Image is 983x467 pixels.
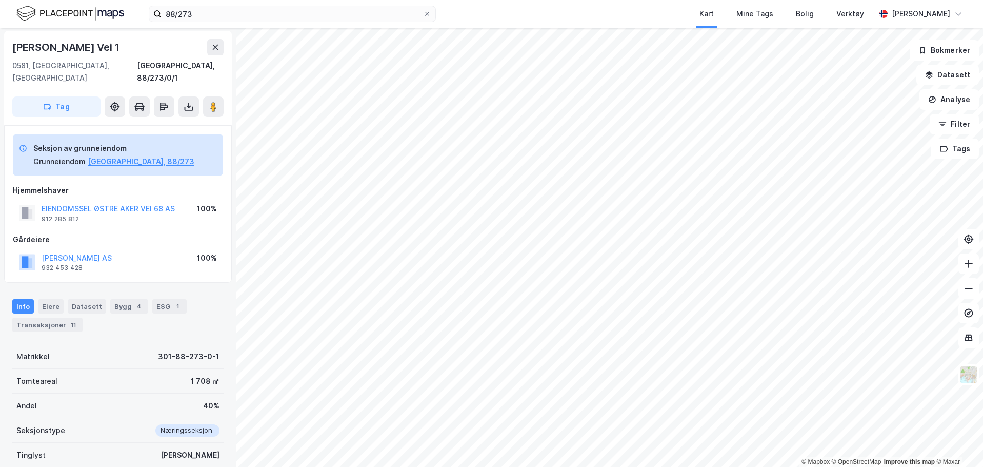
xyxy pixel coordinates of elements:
div: Seksjon av grunneiendom [33,142,194,154]
div: Hjemmelshaver [13,184,223,197]
div: 100% [197,252,217,264]
div: 932 453 428 [42,264,83,272]
a: OpenStreetMap [832,458,881,465]
div: Datasett [68,299,106,314]
img: logo.f888ab2527a4732fd821a326f86c7f29.svg [16,5,124,23]
a: Mapbox [801,458,830,465]
div: ESG [152,299,187,314]
div: Kontrollprogram for chat [932,418,983,467]
div: [GEOGRAPHIC_DATA], 88/273/0/1 [137,60,224,84]
div: 11 [68,320,78,330]
button: Tags [931,139,979,159]
div: Info [12,299,34,314]
div: Kart [699,8,714,20]
div: Bygg [110,299,148,314]
img: Z [959,365,978,384]
div: Tinglyst [16,449,46,461]
div: Transaksjoner [12,318,83,332]
a: Improve this map [884,458,935,465]
div: Grunneiendom [33,155,86,168]
div: 4 [134,301,144,312]
button: Datasett [916,65,979,85]
div: 912 285 812 [42,215,79,223]
button: Bokmerker [910,40,979,61]
div: Bolig [796,8,814,20]
div: Andel [16,400,37,412]
div: Verktøy [836,8,864,20]
div: Gårdeiere [13,233,223,246]
iframe: Chat Widget [932,418,983,467]
div: Eiere [38,299,64,314]
div: Seksjonstype [16,424,65,437]
button: Tag [12,96,101,117]
button: Filter [930,114,979,134]
div: [PERSON_NAME] Vei 1 [12,39,122,55]
div: [PERSON_NAME] [161,449,219,461]
button: Analyse [919,89,979,110]
input: Søk på adresse, matrikkel, gårdeiere, leietakere eller personer [162,6,423,22]
div: Tomteareal [16,375,57,387]
div: 100% [197,203,217,215]
div: 301-88-273-0-1 [158,351,219,363]
div: Matrikkel [16,351,50,363]
div: Mine Tags [736,8,773,20]
div: 0581, [GEOGRAPHIC_DATA], [GEOGRAPHIC_DATA] [12,60,137,84]
div: 40% [203,400,219,412]
div: 1 708 ㎡ [191,375,219,387]
button: [GEOGRAPHIC_DATA], 88/273 [88,155,194,168]
div: [PERSON_NAME] [892,8,950,20]
div: 1 [172,301,183,312]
